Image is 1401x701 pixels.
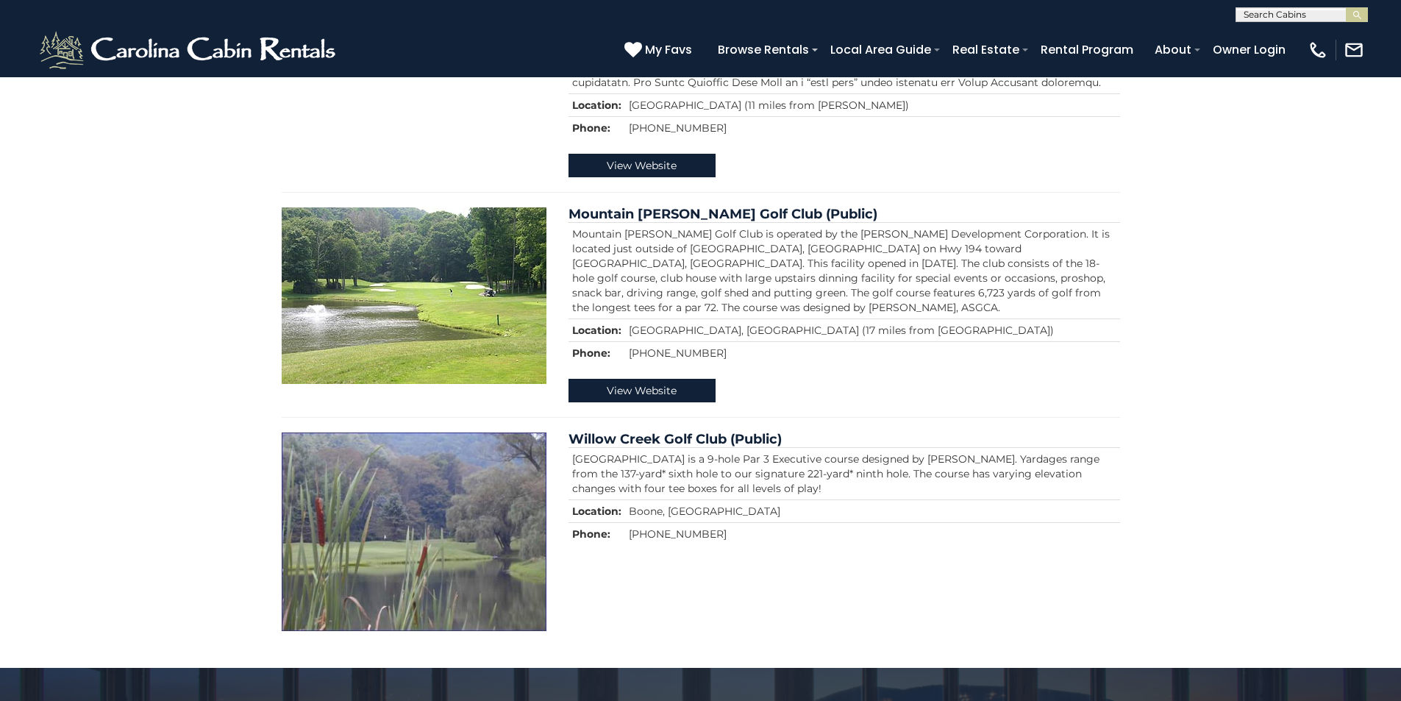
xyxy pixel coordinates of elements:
a: About [1147,37,1199,63]
span: My Favs [645,40,692,59]
strong: Phone: [572,527,610,541]
a: View Website [568,379,716,402]
a: My Favs [624,40,696,60]
img: White-1-2.png [37,28,342,72]
td: [PHONE_NUMBER] [625,341,1120,364]
a: Local Area Guide [823,37,938,63]
strong: Phone: [572,121,610,135]
strong: Location: [572,505,621,518]
td: Boone, [GEOGRAPHIC_DATA] [625,499,1120,522]
strong: Phone: [572,346,610,360]
td: [GEOGRAPHIC_DATA] is a 9-hole Par 3 Executive course designed by [PERSON_NAME]. Yardages range fr... [568,447,1120,499]
a: Real Estate [945,37,1027,63]
img: Mountain Glen Golf Club (Public) [282,207,546,384]
td: [GEOGRAPHIC_DATA], [GEOGRAPHIC_DATA] (17 miles from [GEOGRAPHIC_DATA]) [625,319,1120,341]
td: [GEOGRAPHIC_DATA] (11 miles from [PERSON_NAME]) [625,94,1120,117]
a: Owner Login [1205,37,1293,63]
img: phone-regular-white.png [1308,40,1328,60]
td: [PHONE_NUMBER] [625,117,1120,140]
a: Mountain [PERSON_NAME] Golf Club (Public) [568,206,877,222]
a: Willow Creek Golf Club (Public) [568,431,782,447]
a: Browse Rentals [710,37,816,63]
img: Willow Creek Golf Club (Public) [282,433,546,631]
td: Mountain [PERSON_NAME] Golf Club is operated by the [PERSON_NAME] Development Corporation. It is ... [568,222,1120,319]
img: mail-regular-white.png [1344,40,1364,60]
strong: Location: [572,324,621,337]
a: View Website [568,154,716,177]
td: [PHONE_NUMBER] [625,522,1120,545]
a: Rental Program [1033,37,1141,63]
strong: Location: [572,99,621,112]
